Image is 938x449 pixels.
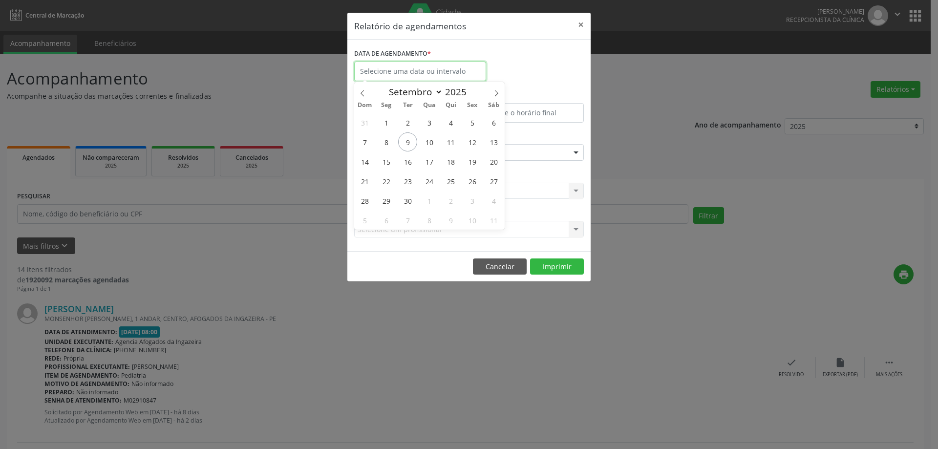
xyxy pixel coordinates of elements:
span: Outubro 2, 2025 [441,191,460,210]
span: Qua [419,102,440,108]
span: Setembro 22, 2025 [377,171,396,191]
span: Setembro 4, 2025 [441,113,460,132]
input: Year [443,86,475,98]
input: Selecione o horário final [471,103,584,123]
span: Outubro 7, 2025 [398,211,417,230]
span: Setembro 28, 2025 [355,191,374,210]
span: Setembro 14, 2025 [355,152,374,171]
span: Setembro 11, 2025 [441,132,460,151]
span: Setembro 10, 2025 [420,132,439,151]
span: Setembro 26, 2025 [463,171,482,191]
span: Setembro 7, 2025 [355,132,374,151]
span: Dom [354,102,376,108]
span: Qui [440,102,462,108]
span: Outubro 3, 2025 [463,191,482,210]
span: Outubro 6, 2025 [377,211,396,230]
span: Ter [397,102,419,108]
span: Setembro 5, 2025 [463,113,482,132]
span: Outubro 9, 2025 [441,211,460,230]
span: Setembro 24, 2025 [420,171,439,191]
span: Setembro 27, 2025 [484,171,503,191]
span: Outubro 1, 2025 [420,191,439,210]
span: Setembro 21, 2025 [355,171,374,191]
span: Sáb [483,102,505,108]
span: Outubro 5, 2025 [355,211,374,230]
span: Setembro 9, 2025 [398,132,417,151]
span: Setembro 19, 2025 [463,152,482,171]
span: Setembro 6, 2025 [484,113,503,132]
span: Agosto 31, 2025 [355,113,374,132]
span: Sex [462,102,483,108]
span: Setembro 12, 2025 [463,132,482,151]
span: Setembro 13, 2025 [484,132,503,151]
span: Setembro 18, 2025 [441,152,460,171]
span: Outubro 11, 2025 [484,211,503,230]
span: Setembro 15, 2025 [377,152,396,171]
span: Setembro 29, 2025 [377,191,396,210]
span: Setembro 17, 2025 [420,152,439,171]
span: Outubro 8, 2025 [420,211,439,230]
label: ATÉ [471,88,584,103]
button: Close [571,13,591,37]
span: Setembro 23, 2025 [398,171,417,191]
label: DATA DE AGENDAMENTO [354,46,431,62]
h5: Relatório de agendamentos [354,20,466,32]
select: Month [384,85,443,99]
span: Setembro 8, 2025 [377,132,396,151]
span: Seg [376,102,397,108]
button: Imprimir [530,258,584,275]
span: Outubro 4, 2025 [484,191,503,210]
span: Outubro 10, 2025 [463,211,482,230]
span: Setembro 16, 2025 [398,152,417,171]
span: Setembro 20, 2025 [484,152,503,171]
span: Setembro 3, 2025 [420,113,439,132]
span: Setembro 2, 2025 [398,113,417,132]
input: Selecione uma data ou intervalo [354,62,486,81]
span: Setembro 1, 2025 [377,113,396,132]
button: Cancelar [473,258,527,275]
span: Setembro 25, 2025 [441,171,460,191]
span: Setembro 30, 2025 [398,191,417,210]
